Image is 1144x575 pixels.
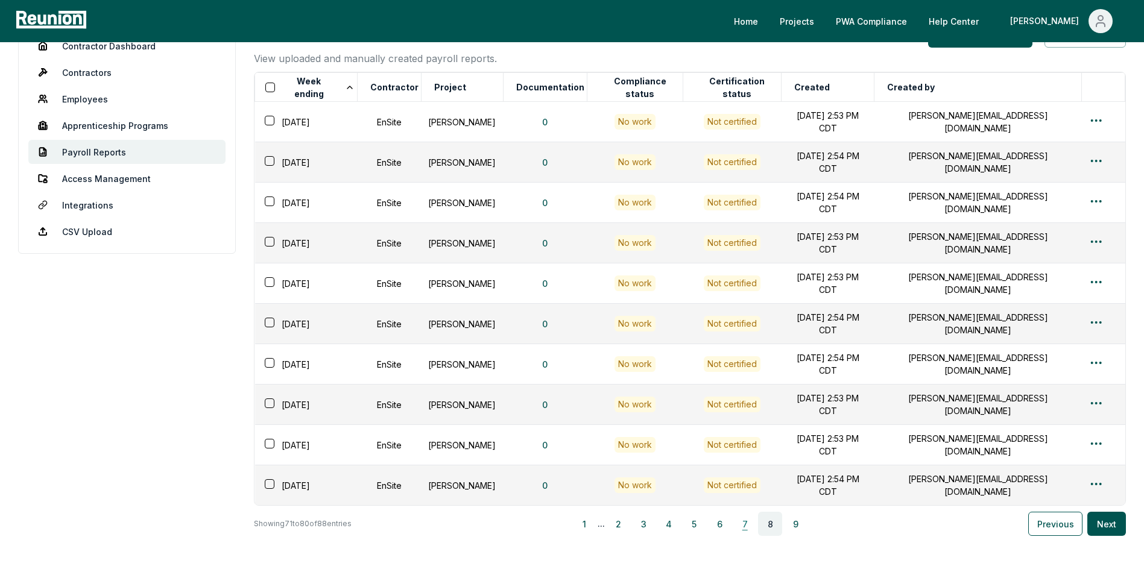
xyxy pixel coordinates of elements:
td: EnSite [357,102,421,142]
td: [DATE] 2:53 PM CDT [782,223,874,263]
span: ... [598,517,605,531]
button: 1 [572,512,596,536]
div: [DATE] [262,194,358,212]
td: [PERSON_NAME][EMAIL_ADDRESS][DOMAIN_NAME] [874,183,1082,223]
button: Compliance status [598,75,683,99]
button: Next [1087,512,1126,536]
td: [PERSON_NAME][EMAIL_ADDRESS][DOMAIN_NAME] [874,465,1082,506]
div: No work [615,275,656,291]
button: Not certified [704,195,760,210]
div: No work [615,195,656,210]
button: Created [792,75,832,99]
button: Not certified [704,356,760,372]
td: [DATE] 2:53 PM CDT [782,385,874,425]
a: Employees [28,87,226,111]
div: No work [615,316,656,331]
td: EnSite [357,263,421,304]
a: Projects [770,9,824,33]
button: Not certified [704,114,760,130]
div: No work [615,437,656,453]
td: [DATE] 2:54 PM CDT [782,344,874,385]
td: [PERSON_NAME][EMAIL_ADDRESS][DOMAIN_NAME] [874,344,1082,385]
td: [PERSON_NAME] [421,183,503,223]
td: [DATE] 2:54 PM CDT [782,142,874,183]
p: View uploaded and manually created payroll reports. [254,51,497,66]
td: EnSite [357,223,421,263]
div: No work [615,154,656,170]
a: Access Management [28,166,226,190]
td: [PERSON_NAME] [421,385,503,425]
button: 8 [758,512,782,536]
td: [PERSON_NAME] [421,465,503,506]
td: [PERSON_NAME] [421,425,503,465]
button: Previous [1028,512,1082,536]
div: [DATE] [262,356,358,373]
button: Not certified [704,316,760,331]
button: 6 [707,512,732,536]
button: 5 [682,512,706,536]
td: [PERSON_NAME] [421,263,503,304]
a: Home [724,9,768,33]
div: [DATE] [262,396,358,413]
td: [PERSON_NAME] [421,142,503,183]
p: Showing 71 to 80 of 88 entries [254,518,352,530]
button: 0 [532,271,557,295]
td: [DATE] 2:53 PM CDT [782,263,874,304]
div: [DATE] [262,154,358,171]
button: 9 [783,512,807,536]
button: Project [432,75,469,99]
div: [DATE] [262,477,358,494]
div: No work [615,397,656,412]
a: Contractor Dashboard [28,34,226,58]
button: Not certified [704,437,760,453]
td: EnSite [357,142,421,183]
button: Not certified [704,477,760,493]
td: [PERSON_NAME][EMAIL_ADDRESS][DOMAIN_NAME] [874,102,1082,142]
nav: Main [724,9,1132,33]
td: [PERSON_NAME][EMAIL_ADDRESS][DOMAIN_NAME] [874,385,1082,425]
div: No work [615,477,656,493]
td: [DATE] 2:54 PM CDT [782,304,874,344]
button: Not certified [704,397,760,412]
button: Not certified [704,235,760,251]
td: EnSite [357,304,421,344]
div: [DATE] [262,436,358,454]
button: 0 [532,433,557,457]
td: [PERSON_NAME][EMAIL_ADDRESS][DOMAIN_NAME] [874,304,1082,344]
div: [DATE] [262,275,358,292]
button: 0 [532,231,557,255]
a: Integrations [28,193,226,217]
a: Help Center [919,9,988,33]
div: No work [615,114,656,130]
td: [PERSON_NAME][EMAIL_ADDRESS][DOMAIN_NAME] [874,223,1082,263]
td: [PERSON_NAME] [421,223,503,263]
button: 3 [631,512,656,536]
button: Not certified [704,275,760,291]
div: No work [615,235,656,251]
button: Certification status [694,75,782,99]
button: 0 [532,392,557,416]
a: Payroll Reports [28,140,226,164]
td: EnSite [357,425,421,465]
td: [DATE] 2:54 PM CDT [782,183,874,223]
div: Not certified [704,154,760,170]
div: [DATE] [262,113,358,131]
button: 0 [532,352,557,376]
td: [DATE] 2:54 PM CDT [782,465,874,506]
a: PWA Compliance [826,9,917,33]
div: [DATE] [262,234,358,252]
td: [PERSON_NAME][EMAIL_ADDRESS][DOMAIN_NAME] [874,263,1082,304]
a: Contractors [28,60,226,84]
td: EnSite [357,465,421,506]
button: 2 [606,512,630,536]
button: Created by [885,75,937,99]
button: [PERSON_NAME] [1000,9,1122,33]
